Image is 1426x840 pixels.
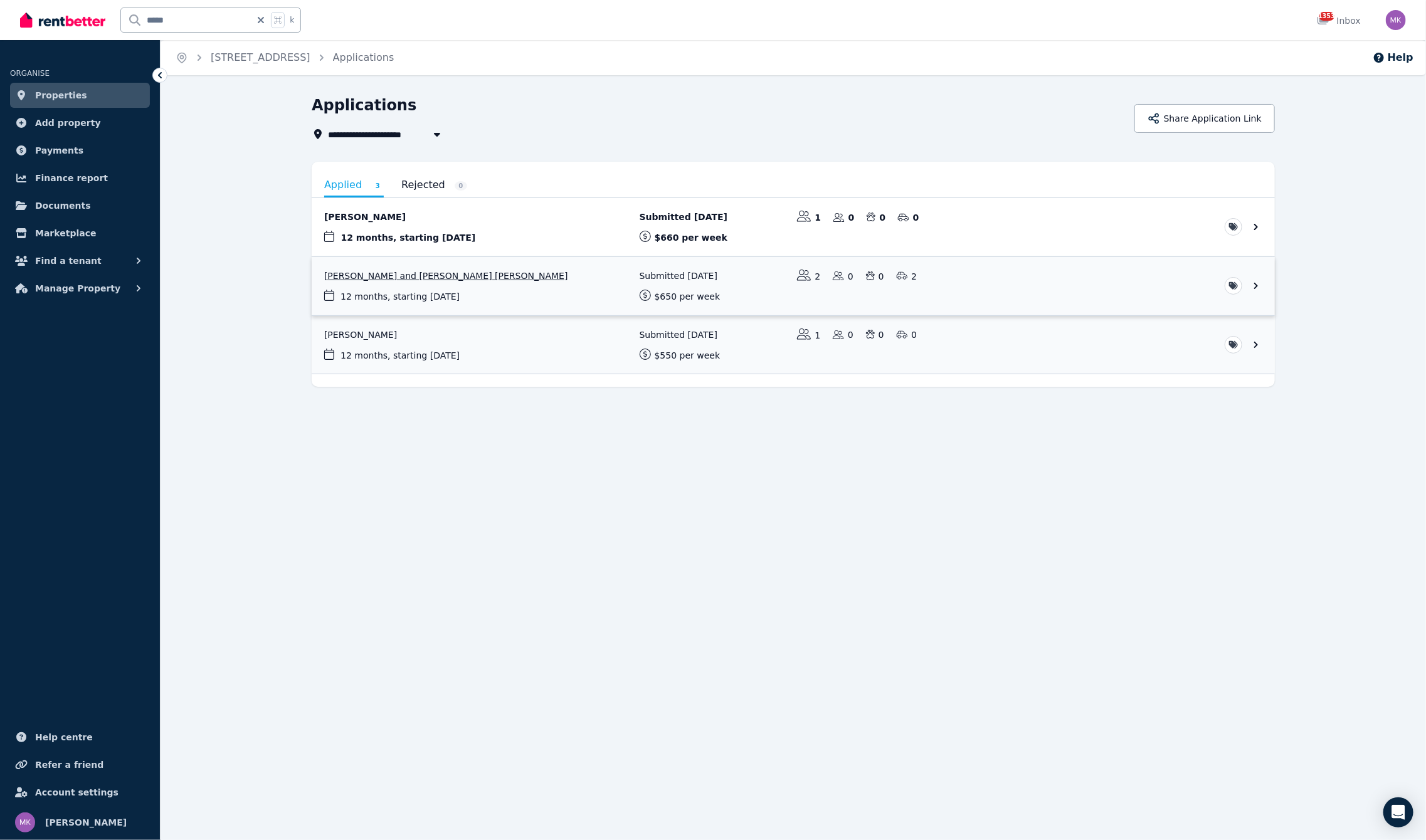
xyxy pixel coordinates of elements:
span: 0 [455,181,467,191]
div: Open Intercom Messenger [1383,797,1413,827]
span: [PERSON_NAME] [45,815,127,830]
span: Help centre [35,730,93,745]
a: Refer a friend [10,752,150,777]
span: Documents [35,198,91,213]
a: Add property [10,110,150,135]
button: Find a tenant [10,248,150,273]
a: Applications [333,51,394,63]
span: Payments [35,143,83,158]
span: Marketplace [35,226,96,241]
span: Find a tenant [35,253,102,268]
img: Maor Kirsner [1386,10,1406,30]
a: Properties [10,83,150,108]
h1: Applications [312,95,416,115]
a: Finance report [10,165,150,191]
a: Help centre [10,725,150,750]
span: Refer a friend [35,757,103,772]
span: ORGANISE [10,69,50,78]
span: Account settings [35,785,119,800]
a: View application: Sara Neves [312,316,1275,374]
nav: Breadcrumb [161,40,409,75]
span: Finance report [35,171,108,186]
a: Documents [10,193,150,218]
button: Help [1373,50,1413,65]
a: View application: Alexander Faber [312,198,1275,256]
a: [STREET_ADDRESS] [211,51,310,63]
button: Manage Property [10,276,150,301]
span: 1353 [1319,12,1334,21]
a: Marketplace [10,221,150,246]
a: Rejected [401,174,467,196]
a: View application: Hetvi Patel and Miloni Nirav Patel [312,257,1275,315]
span: Properties [35,88,87,103]
div: Inbox [1317,14,1361,27]
button: Share Application Link [1134,104,1275,133]
a: Applied [324,174,384,197]
span: 3 [371,181,384,191]
img: RentBetter [20,11,105,29]
img: Maor Kirsner [15,812,35,832]
a: Payments [10,138,150,163]
a: Account settings [10,780,150,805]
span: Manage Property [35,281,120,296]
span: Add property [35,115,101,130]
span: k [290,15,294,25]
